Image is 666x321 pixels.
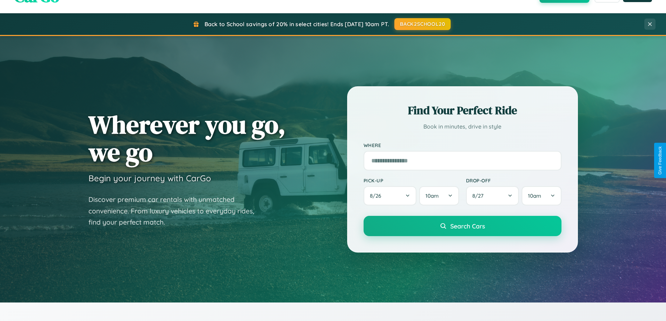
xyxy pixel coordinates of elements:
button: BACK2SCHOOL20 [394,18,451,30]
button: 10am [522,186,561,205]
p: Book in minutes, drive in style [364,122,561,132]
label: Pick-up [364,177,459,183]
h1: Wherever you go, we go [88,111,286,166]
p: Discover premium car rentals with unmatched convenience. From luxury vehicles to everyday rides, ... [88,194,263,228]
span: 10am [425,192,439,199]
span: 10am [528,192,541,199]
button: 8/26 [364,186,417,205]
span: 8 / 27 [472,192,487,199]
div: Give Feedback [658,146,663,175]
button: 10am [419,186,459,205]
span: Back to School savings of 20% in select cities! Ends [DATE] 10am PT. [205,21,389,28]
h3: Begin your journey with CarGo [88,173,211,183]
label: Where [364,142,561,148]
button: 8/27 [466,186,519,205]
span: Search Cars [450,222,485,230]
button: Search Cars [364,216,561,236]
h2: Find Your Perfect Ride [364,103,561,118]
label: Drop-off [466,177,561,183]
span: 8 / 26 [370,192,385,199]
